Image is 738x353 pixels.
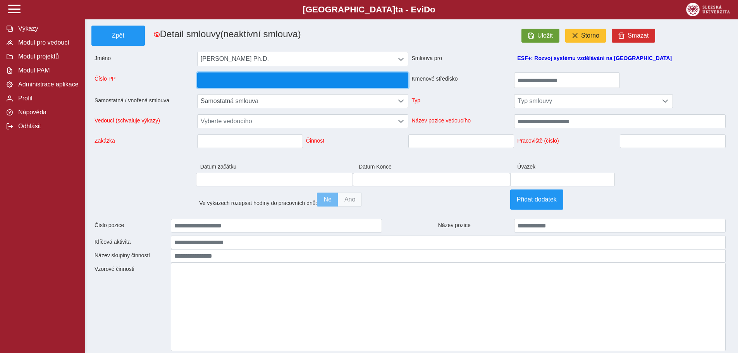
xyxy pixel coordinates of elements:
span: Kmenové středisko [408,72,514,88]
span: Vedoucí (schvaluje výkazy) [91,114,197,128]
span: Smlouva pro [408,52,514,66]
span: Vyberte vedoucího [198,115,394,128]
span: Samostatná smlouva [198,95,394,108]
span: Název skupiny činností [91,249,171,263]
span: Uložit [537,32,553,39]
span: Číslo PP [91,72,197,88]
span: Typ smlouvy [514,95,658,108]
span: Smazat [628,32,649,39]
span: Pracoviště (číslo) [514,134,620,148]
b: [GEOGRAPHIC_DATA] a - Evi [23,5,715,15]
span: Výkazy [16,25,79,32]
span: Typ [408,94,514,108]
span: Modul pro vedoucí [16,39,79,46]
h1: Detail smlouvy [145,26,465,46]
span: [PERSON_NAME] Ph.D. [198,52,394,66]
span: Administrace aplikace [16,81,79,88]
button: Uložit [521,29,559,43]
span: Samostatná / vnořená smlouva [91,94,197,108]
div: Vzorové činnosti [91,263,171,351]
span: t [395,5,398,14]
span: Odhlásit [16,123,79,130]
span: Číslo pozice [91,219,171,232]
span: Nápověda [16,109,79,116]
span: (neaktivní smlouva) [220,29,301,39]
button: Zpět [91,26,145,46]
a: ESF+: Rozvoj systému vzdělávání na [GEOGRAPHIC_DATA] [517,55,672,61]
span: Klíčová aktivita [91,236,171,249]
span: Činnost [303,134,409,148]
img: logo_web_su.png [686,3,730,16]
span: Jméno [91,52,197,66]
span: Úvazek [514,160,567,173]
span: Zakázka [91,134,197,148]
div: Ve výkazech rozepsat hodiny do pracovních dnů: [196,189,510,210]
button: Přidat dodatek [510,189,563,210]
span: Storno [581,32,599,39]
span: D [424,5,430,14]
span: Přidat dodatek [517,196,557,203]
button: Storno [565,29,606,43]
span: Název pozice vedoucího [408,114,514,128]
span: Název pozice [435,219,514,232]
span: Zpět [95,32,141,39]
span: o [430,5,435,14]
span: Profil [16,95,79,102]
span: Modul PAM [16,67,79,74]
span: Datum Konce [356,160,514,173]
button: Smazat [612,29,655,43]
span: Datum začátku [197,160,356,173]
span: Modul projektů [16,53,79,60]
